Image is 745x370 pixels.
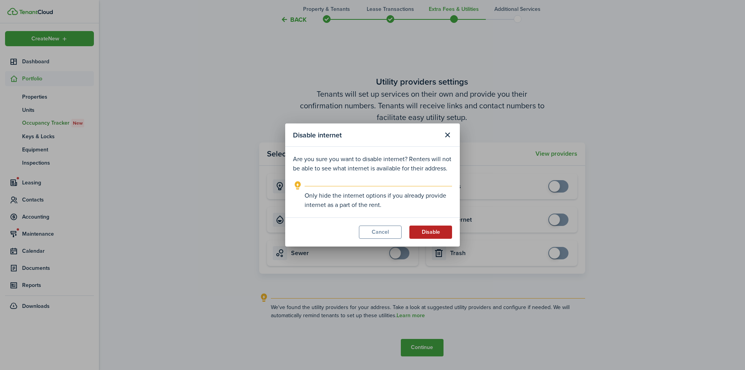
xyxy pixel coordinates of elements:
modal-title: Disable internet [293,127,439,142]
explanation-description: Only hide the internet options if you already provide internet as a part of the rent. [305,191,452,210]
button: Close modal [441,129,454,142]
p: Are you sure you want to disable internet? Renters will not be able to see what internet is avail... [293,155,452,173]
i: outline [293,181,303,190]
button: Disable [409,226,452,239]
button: Cancel [359,226,402,239]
